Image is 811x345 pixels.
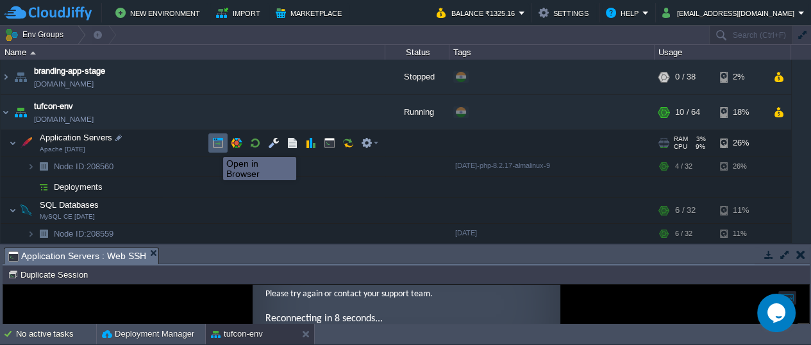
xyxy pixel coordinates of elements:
[1,45,385,60] div: Name
[9,130,17,156] img: AMDAwAAAACH5BAEAAAAALAAAAAABAAEAAAICRAEAOw==
[1,95,11,130] img: AMDAwAAAACH5BAEAAAAALAAAAAABAAEAAAICRAEAOw==
[720,156,762,176] div: 26%
[655,45,790,60] div: Usage
[437,5,519,21] button: Balance ₹1325.16
[8,248,146,264] span: Application Servers : Web SSH
[30,51,36,55] img: AMDAwAAAACH5BAEAAAAALAAAAAABAAEAAAICRAEAOw==
[226,158,293,179] div: Open in Browser
[38,199,101,210] span: SQL Databases
[386,45,449,60] div: Status
[675,60,696,94] div: 0 / 38
[674,143,687,151] span: CPU
[757,294,798,332] iframe: chat widget
[53,228,115,239] a: Node ID:208559
[662,5,798,21] button: [EMAIL_ADDRESS][DOMAIN_NAME]
[675,198,696,223] div: 6 / 32
[692,143,705,151] span: 9%
[40,146,85,153] span: Apache [DATE]
[276,5,346,21] button: Marketplace
[53,161,115,172] a: Node ID:208560
[35,156,53,176] img: AMDAwAAAACH5BAEAAAAALAAAAAABAAEAAAICRAEAOw==
[8,269,92,280] button: Duplicate Session
[720,198,762,223] div: 11%
[40,213,95,221] span: MySQL CE [DATE]
[17,130,35,156] img: AMDAwAAAACH5BAEAAAAALAAAAAABAAEAAAICRAEAOw==
[38,200,101,210] a: SQL DatabasesMySQL CE [DATE]
[16,324,96,344] div: No active tasks
[216,5,264,21] button: Import
[4,5,92,21] img: CloudJiffy
[675,156,692,176] div: 4 / 32
[12,60,29,94] img: AMDAwAAAACH5BAEAAAAALAAAAAABAAEAAAICRAEAOw==
[27,177,35,197] img: AMDAwAAAACH5BAEAAAAALAAAAAABAAEAAAICRAEAOw==
[450,45,654,60] div: Tags
[54,162,87,171] span: Node ID:
[606,5,642,21] button: Help
[34,65,105,78] a: branding-app-stage
[4,26,68,44] button: Env Groups
[27,224,35,244] img: AMDAwAAAACH5BAEAAAAALAAAAAABAAEAAAICRAEAOw==
[675,224,692,244] div: 6 / 32
[385,95,449,130] div: Running
[720,224,762,244] div: 11%
[115,5,204,21] button: New Environment
[674,135,688,143] span: RAM
[455,162,550,169] span: [DATE]-php-8.2.17-almalinux-9
[675,95,700,130] div: 10 / 64
[720,95,762,130] div: 18%
[38,133,114,142] a: Application ServersApache [DATE]
[35,224,53,244] img: AMDAwAAAACH5BAEAAAAALAAAAAABAAEAAAICRAEAOw==
[211,328,263,341] button: tufcon-env
[38,132,114,143] span: Application Servers
[34,100,73,113] a: tufcon-env
[53,181,105,192] a: Deployments
[53,228,115,239] span: 208559
[720,60,762,94] div: 2%
[262,26,544,42] p: Reconnecting in 8 seconds...
[17,198,35,223] img: AMDAwAAAACH5BAEAAAAALAAAAAABAAEAAAICRAEAOw==
[102,328,194,341] button: Deployment Manager
[54,229,87,239] span: Node ID:
[1,60,11,94] img: AMDAwAAAACH5BAEAAAAALAAAAAABAAEAAAICRAEAOw==
[53,161,115,172] span: 208560
[720,130,762,156] div: 26%
[35,177,53,197] img: AMDAwAAAACH5BAEAAAAALAAAAAABAAEAAAICRAEAOw==
[9,198,17,223] img: AMDAwAAAACH5BAEAAAAALAAAAAABAAEAAAICRAEAOw==
[539,5,592,21] button: Settings
[455,229,477,237] span: [DATE]
[34,78,94,90] a: [DOMAIN_NAME]
[12,95,29,130] img: AMDAwAAAACH5BAEAAAAALAAAAAABAAEAAAICRAEAOw==
[693,135,706,143] span: 3%
[34,113,94,126] a: [DOMAIN_NAME]
[385,60,449,94] div: Stopped
[27,156,35,176] img: AMDAwAAAACH5BAEAAAAALAAAAAABAAEAAAICRAEAOw==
